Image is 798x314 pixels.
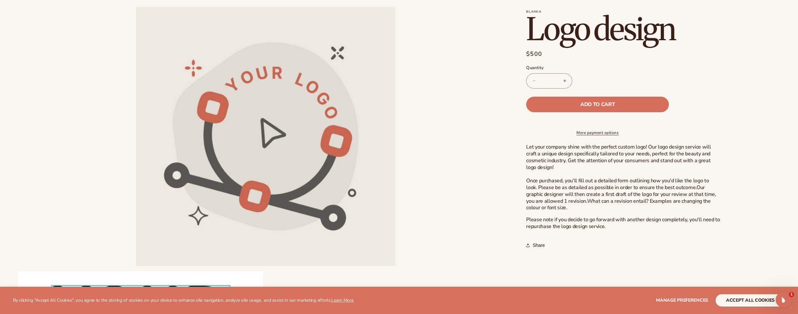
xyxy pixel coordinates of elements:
[656,294,708,307] button: Manage preferences
[331,297,353,303] a: Learn More
[526,177,709,191] span: Once purchased, you'll fill out a detailed form outlining how you'd like the logo to look. Please...
[526,50,542,58] span: $500
[776,292,791,308] iframe: Intercom live chat
[789,292,794,297] span: 1
[526,14,721,45] h1: Logo design
[526,216,721,230] p: Please note if you decide to go forward with another design completely, you'll need to repurchase...
[526,130,669,136] a: More payment options
[526,238,547,252] button: Share
[13,298,354,303] p: By clicking "Accept All Cookies", you agree to the storing of cookies on your device to enhance s...
[526,144,721,211] p: Let your company shine with the perfect custom logo! Our logo design service will craft a unique ...
[526,184,716,205] span: Our graphic designer will then create a first draft of the logo for your review at that time, you...
[656,297,708,303] span: Manage preferences
[716,294,785,307] button: accept all cookies
[580,102,615,107] span: Add to cart
[526,65,669,71] label: Quantity
[526,97,669,112] button: Add to cart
